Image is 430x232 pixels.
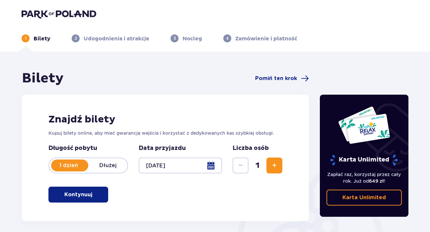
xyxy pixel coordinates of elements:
[22,34,50,42] div: 1Bilety
[174,35,176,41] p: 3
[139,144,186,152] p: Data przyjazdu
[326,190,402,206] a: Karta Unlimited
[250,161,265,170] span: 1
[171,34,202,42] div: 3Nocleg
[255,74,309,82] a: Pomiń ten krok
[369,178,384,184] span: 649 zł
[49,162,88,169] p: 1 dzień
[72,34,149,42] div: 2Udogodnienia i atrakcje
[235,35,297,42] p: Zamówienie i płatność
[25,35,27,41] p: 1
[88,162,127,169] p: Dłużej
[266,158,282,173] button: Zwiększ
[48,187,108,203] button: Kontynuuj
[64,191,92,198] p: Kontynuuj
[233,158,249,173] button: Zmniejsz
[75,35,77,41] p: 2
[48,113,282,126] h2: Znajdź bilety
[233,144,269,152] p: Liczba osób
[342,194,386,201] p: Karta Unlimited
[84,35,149,42] p: Udogodnienia i atrakcje
[326,171,402,184] p: Zapłać raz, korzystaj przez cały rok. Już od !
[22,70,64,87] h1: Bilety
[48,144,128,152] p: Długość pobytu
[329,154,398,166] p: Karta Unlimited
[338,106,391,144] img: Dwie karty całoroczne do Suntago z napisem 'UNLIMITED RELAX', na białym tle z tropikalnymi liśćmi...
[22,9,96,19] img: Park of Poland logo
[226,35,229,41] p: 4
[255,75,297,82] span: Pomiń ten krok
[182,35,202,42] p: Nocleg
[34,35,50,42] p: Bilety
[223,34,297,42] div: 4Zamówienie i płatność
[48,130,282,136] p: Kupuj bilety online, aby mieć gwarancję wejścia i korzystać z dedykowanych kas szybkiej obsługi.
